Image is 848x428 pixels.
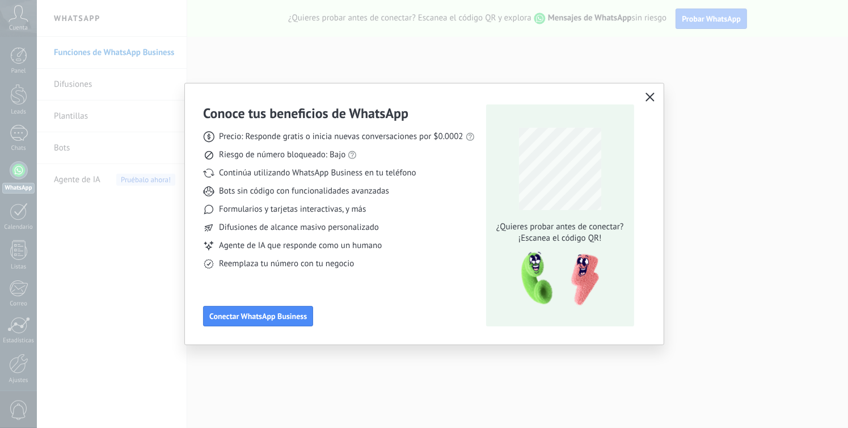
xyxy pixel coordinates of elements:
span: Continúa utilizando WhatsApp Business en tu teléfono [219,167,416,179]
button: Conectar WhatsApp Business [203,306,313,326]
span: Agente de IA que responde como un humano [219,240,382,251]
span: Conectar WhatsApp Business [209,312,307,320]
span: Precio: Responde gratis o inicia nuevas conversaciones por $0.0002 [219,131,463,142]
span: Reemplaza tu número con tu negocio [219,258,354,270]
span: Difusiones de alcance masivo personalizado [219,222,379,233]
h3: Conoce tus beneficios de WhatsApp [203,104,408,122]
img: qr-pic-1x.png [512,249,601,309]
span: ¿Quieres probar antes de conectar? [493,221,627,233]
span: ¡Escanea el código QR! [493,233,627,244]
span: Bots sin código con funcionalidades avanzadas [219,186,389,197]
span: Riesgo de número bloqueado: Bajo [219,149,345,161]
span: Formularios y tarjetas interactivas, y más [219,204,366,215]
